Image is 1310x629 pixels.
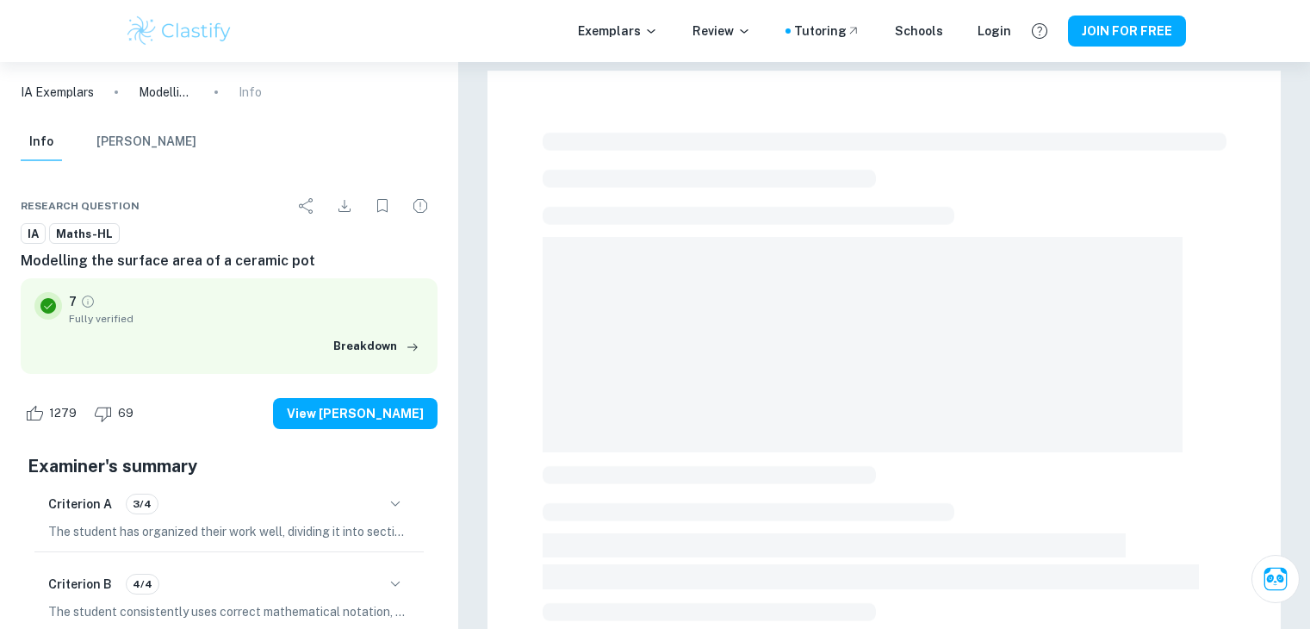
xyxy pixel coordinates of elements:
span: Maths-HL [50,226,119,243]
span: 3/4 [127,496,158,512]
div: Dislike [90,400,143,427]
p: Review [692,22,751,40]
button: Help and Feedback [1025,16,1054,46]
div: Bookmark [365,189,400,223]
h6: Criterion B [48,575,112,594]
p: The student consistently uses correct mathematical notation, symbols, and terminology throughout ... [48,602,410,621]
span: 1279 [40,405,86,422]
div: Share [289,189,324,223]
p: Exemplars [578,22,658,40]
p: The student has organized their work well, dividing it into sections with clear subdivisions in t... [48,522,410,541]
div: Report issue [403,189,438,223]
a: IA Exemplars [21,83,94,102]
div: Download [327,189,362,223]
a: Login [978,22,1011,40]
a: Maths-HL [49,223,120,245]
span: Research question [21,198,140,214]
button: Breakdown [329,333,424,359]
p: 7 [69,292,77,311]
button: [PERSON_NAME] [96,123,196,161]
h5: Examiner's summary [28,453,431,479]
button: JOIN FOR FREE [1068,16,1186,47]
h6: Criterion A [48,495,112,514]
span: 4/4 [127,576,158,592]
div: Like [21,400,86,427]
a: Tutoring [794,22,860,40]
button: Ask Clai [1251,555,1300,603]
span: IA [22,226,45,243]
p: Info [239,83,262,102]
span: 69 [109,405,143,422]
button: View [PERSON_NAME] [273,398,438,429]
img: Clastify logo [125,14,234,48]
a: Schools [895,22,943,40]
p: Modelling the surface area of a ceramic pot [139,83,194,102]
button: Info [21,123,62,161]
a: IA [21,223,46,245]
span: Fully verified [69,311,424,327]
h6: Modelling the surface area of a ceramic pot [21,251,438,271]
a: Grade fully verified [80,294,96,309]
